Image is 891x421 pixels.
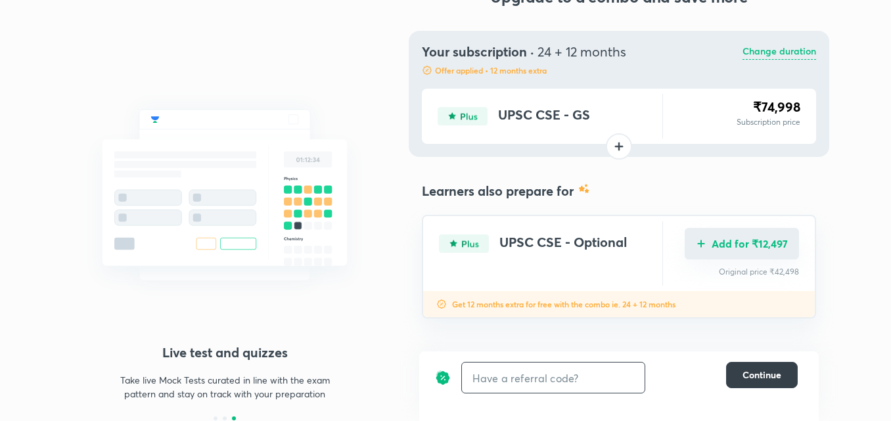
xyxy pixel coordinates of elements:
[439,234,489,253] img: type
[438,107,488,125] img: type
[579,183,589,194] img: combo
[696,238,706,249] img: add
[753,98,800,116] span: ₹74,998
[499,234,627,253] h4: UPSC CSE - Optional
[72,81,377,309] img: mock_test_quizes_521a5f770e.svg
[110,373,339,401] p: Take live Mock Tests curated in line with the exam pattern and stay on track with your preparation
[422,65,432,76] img: discount
[462,363,645,393] input: Have a referral code?
[436,299,447,309] img: discount
[422,44,626,60] h4: Your subscription ·
[726,362,798,388] button: Continue
[742,368,781,382] span: Continue
[498,107,590,125] h4: UPSC CSE - GS
[685,266,799,278] p: Original price ₹42,498
[422,183,574,199] h4: Learners also prepare for
[737,116,800,128] p: Subscription price
[435,65,547,76] p: Offer applied • 12 months extra
[742,44,816,60] p: Change duration
[452,299,675,309] p: Get 12 months extra for free with the combo ie. 24 + 12 months
[72,343,377,363] h4: Live test and quizzes
[435,362,451,393] img: discount
[537,43,626,60] span: 24 + 12 months
[685,228,799,259] button: Add for ₹12,497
